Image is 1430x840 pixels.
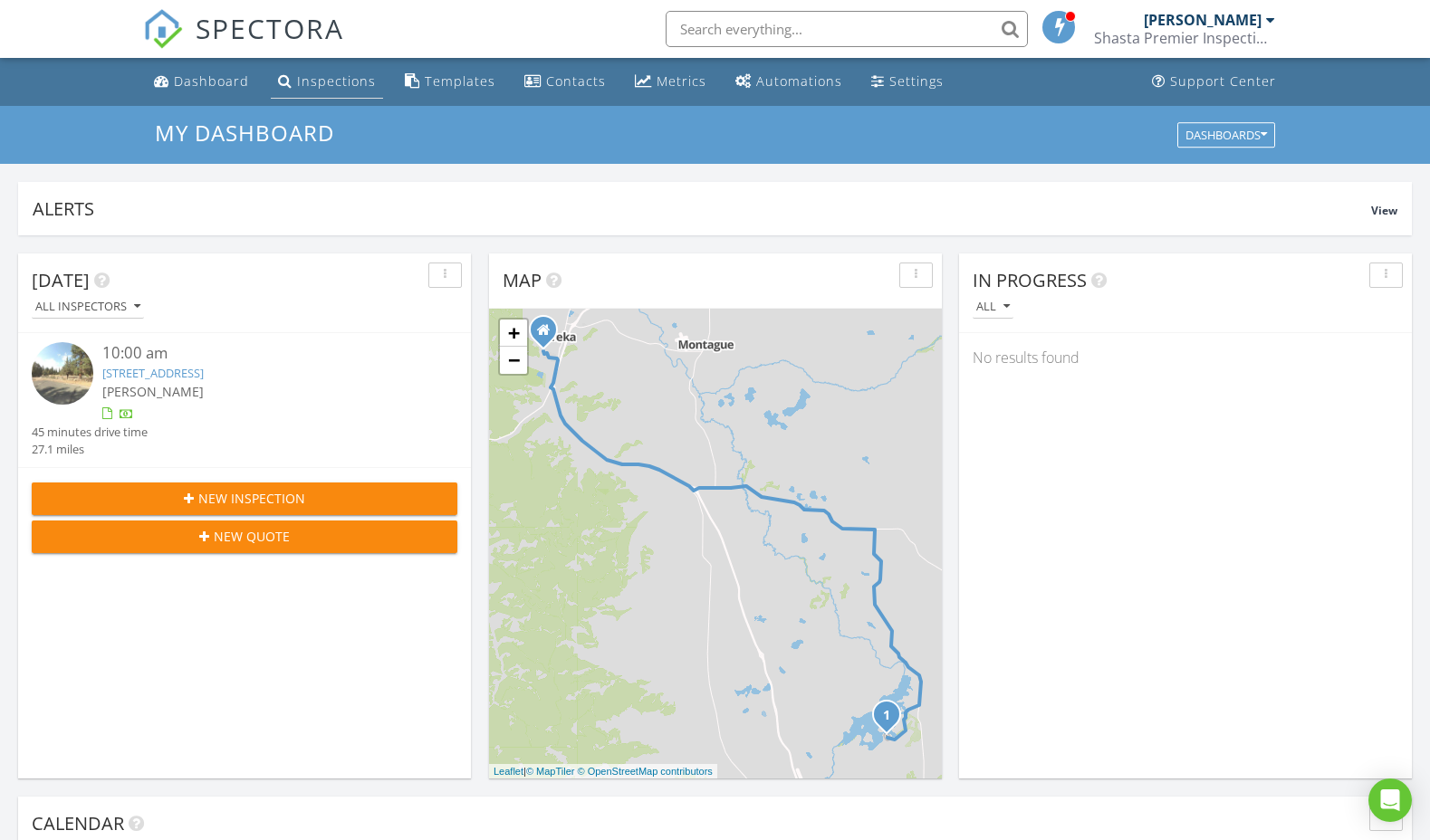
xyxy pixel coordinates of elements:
button: New Inspection [32,482,457,515]
div: 17917 Lake Shore Dr, Weed, CA 96094 [887,714,897,725]
a: © OpenStreetMap contributors [578,766,713,777]
a: SPECTORA [143,24,344,62]
div: Support Center [1170,72,1276,90]
a: © MapTiler [526,766,575,777]
a: Zoom in [500,320,527,347]
input: Search everything... [666,11,1028,47]
button: Dashboards [1177,122,1275,148]
a: [STREET_ADDRESS] [102,365,204,381]
a: 10:00 am [STREET_ADDRESS] [PERSON_NAME] 45 minutes drive time 27.1 miles [32,342,457,458]
div: Automations [756,72,842,90]
img: The Best Home Inspection Software - Spectora [143,9,183,49]
div: 27.1 miles [32,441,148,458]
a: Support Center [1145,65,1283,99]
img: streetview [32,342,93,404]
div: Shasta Premier Inspection Group [1094,29,1275,47]
button: New Quote [32,520,457,553]
a: Settings [864,65,951,99]
div: All Inspectors [35,301,140,313]
div: 45 minutes drive time [32,424,148,441]
div: Dashboards [1185,129,1267,141]
a: Dashboard [147,65,256,99]
div: Open Intercom Messenger [1368,778,1412,822]
a: Automations (Basic) [728,65,849,99]
i: 1 [883,710,890,722]
span: View [1371,203,1397,218]
button: All [973,295,1013,320]
button: All Inspectors [32,295,144,320]
div: 10:00 am [102,342,422,365]
div: No results found [959,333,1412,382]
a: Metrics [628,65,714,99]
div: [PERSON_NAME] [1144,11,1262,29]
a: Contacts [517,65,613,99]
div: Contacts [546,72,606,90]
span: New Quote [214,527,290,546]
div: Templates [425,72,495,90]
span: [DATE] [32,268,90,292]
div: Alerts [33,196,1371,221]
div: | [489,764,717,779]
span: My Dashboard [155,118,334,148]
span: Map [503,268,542,292]
div: Dashboard [174,72,249,90]
span: In Progress [973,268,1087,292]
div: All [976,301,1010,313]
a: Inspections [271,65,383,99]
span: SPECTORA [196,9,344,47]
span: New Inspection [198,489,305,508]
a: Leaflet [494,766,523,777]
div: Metrics [657,72,706,90]
div: Inspections [297,72,376,90]
span: Calendar [32,811,124,835]
div: Settings [889,72,944,90]
div: 800 Maryhill Circle, Yreka CA 96097 [543,329,554,340]
span: [PERSON_NAME] [102,383,204,400]
a: Zoom out [500,347,527,374]
a: Templates [398,65,503,99]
